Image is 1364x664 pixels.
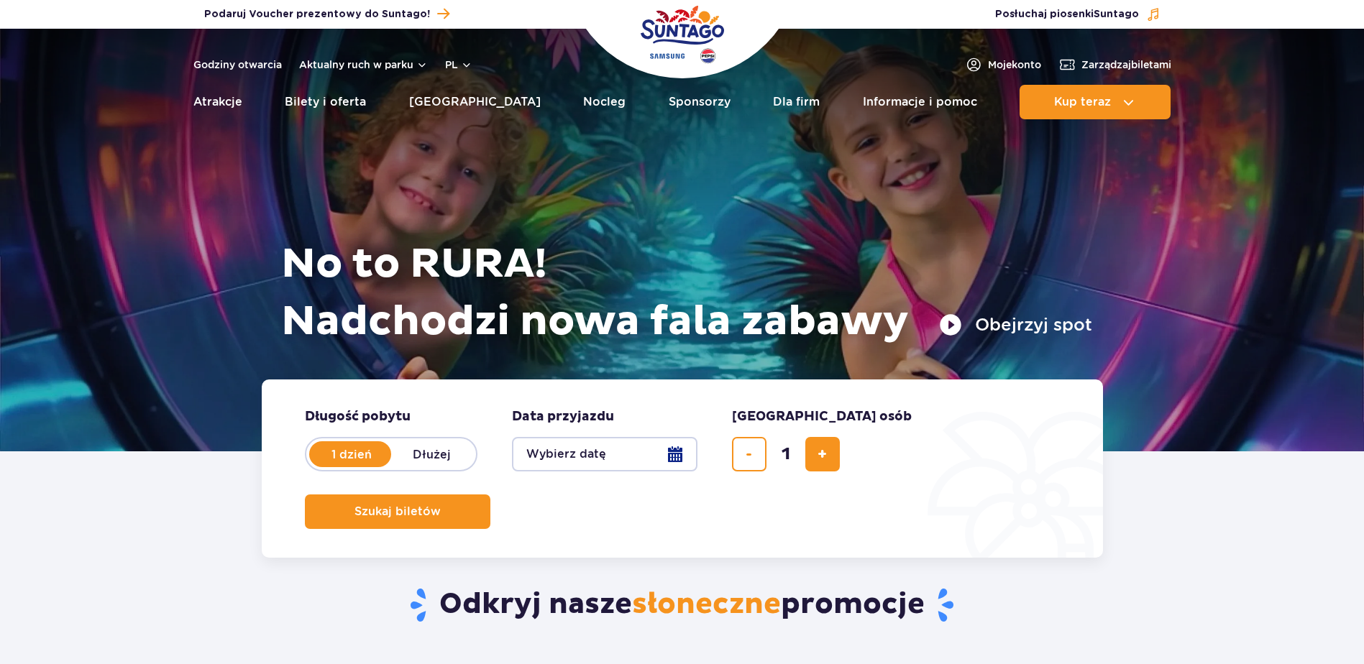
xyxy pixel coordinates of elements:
[988,57,1041,72] span: Moje konto
[391,439,473,469] label: Dłużej
[512,408,614,425] span: Data przyjazdu
[204,4,449,24] a: Podaruj Voucher prezentowy do Suntago!
[769,437,803,471] input: liczba biletów
[773,85,820,119] a: Dla firm
[261,586,1103,624] h2: Odkryj nasze promocje
[732,408,912,425] span: [GEOGRAPHIC_DATA] osób
[281,236,1092,351] h1: No to RURA! Nadchodzi nowa fala zabawy
[305,408,411,425] span: Długość pobytu
[262,379,1103,558] form: Planowanie wizyty w Park of Poland
[939,313,1092,336] button: Obejrzyj spot
[409,85,541,119] a: [GEOGRAPHIC_DATA]
[354,505,441,518] span: Szukaj biletów
[632,586,781,622] span: słoneczne
[995,7,1139,22] span: Posłuchaj piosenki
[204,7,430,22] span: Podaruj Voucher prezentowy do Suntago!
[583,85,626,119] a: Nocleg
[285,85,366,119] a: Bilety i oferta
[732,437,766,471] button: usuń bilet
[193,57,282,72] a: Godziny otwarcia
[965,56,1041,73] a: Mojekonto
[1020,85,1171,119] button: Kup teraz
[445,57,472,72] button: pl
[1081,57,1171,72] span: Zarządzaj biletami
[669,85,731,119] a: Sponsorzy
[1094,9,1139,19] span: Suntago
[995,7,1161,22] button: Posłuchaj piosenkiSuntago
[311,439,393,469] label: 1 dzień
[1058,56,1171,73] a: Zarządzajbiletami
[299,59,428,70] button: Aktualny ruch w parku
[305,494,490,529] button: Szukaj biletów
[1054,96,1111,109] span: Kup teraz
[193,85,242,119] a: Atrakcje
[805,437,840,471] button: dodaj bilet
[863,85,977,119] a: Informacje i pomoc
[512,437,697,471] button: Wybierz datę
